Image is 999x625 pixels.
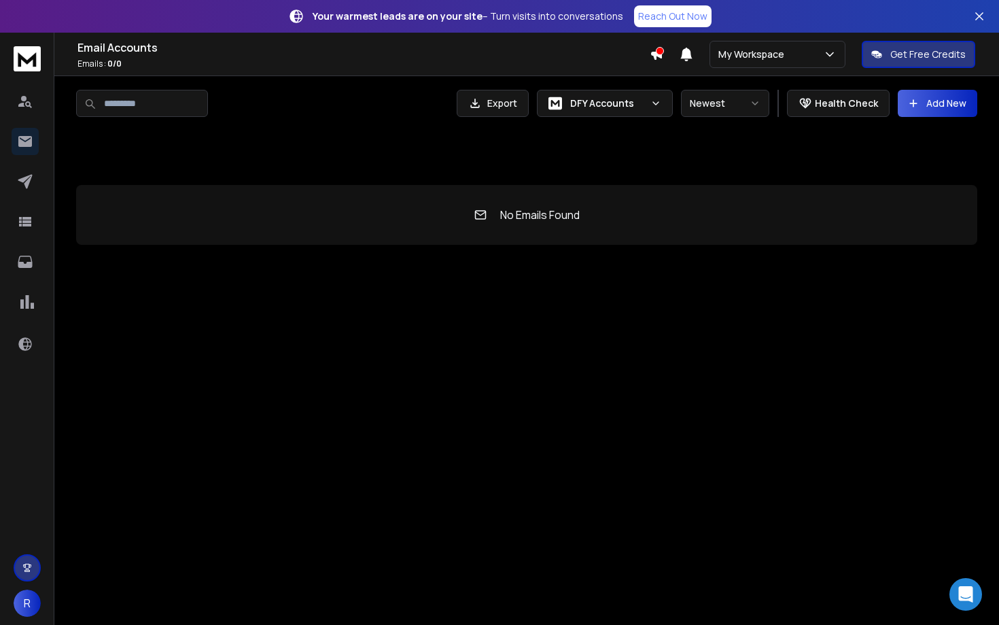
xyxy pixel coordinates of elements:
p: Reach Out Now [638,10,707,23]
h1: Email Accounts [77,39,650,56]
button: R [14,590,41,617]
button: Export [457,90,529,117]
span: 0 / 0 [107,58,122,69]
p: Health Check [815,97,878,110]
button: Newest [681,90,769,117]
p: Emails : [77,58,650,69]
strong: Your warmest leads are on your site [313,10,483,22]
div: Open Intercom Messenger [949,578,982,611]
button: Add New [898,90,977,117]
p: DFY Accounts [570,97,645,110]
p: My Workspace [718,48,790,61]
p: Get Free Credits [890,48,966,61]
img: logo [14,46,41,71]
button: Get Free Credits [862,41,975,68]
button: Health Check [787,90,890,117]
p: No Emails Found [500,207,580,223]
a: Reach Out Now [634,5,712,27]
p: – Turn visits into conversations [313,10,623,23]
